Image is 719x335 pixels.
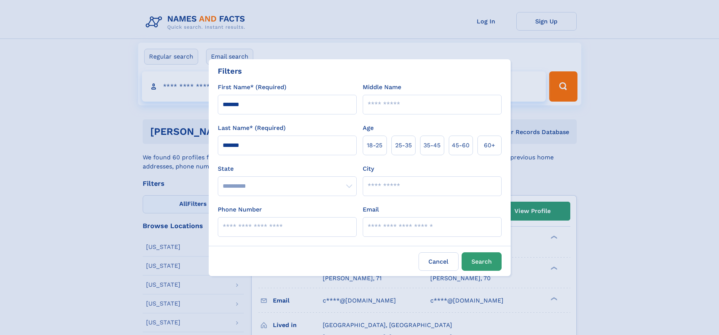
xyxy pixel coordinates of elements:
[218,205,262,214] label: Phone Number
[363,205,379,214] label: Email
[363,164,374,173] label: City
[363,124,374,133] label: Age
[218,164,357,173] label: State
[484,141,495,150] span: 60+
[367,141,382,150] span: 18‑25
[462,252,502,271] button: Search
[419,252,459,271] label: Cancel
[395,141,412,150] span: 25‑35
[423,141,440,150] span: 35‑45
[363,83,401,92] label: Middle Name
[218,65,242,77] div: Filters
[218,83,286,92] label: First Name* (Required)
[452,141,470,150] span: 45‑60
[218,124,286,133] label: Last Name* (Required)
